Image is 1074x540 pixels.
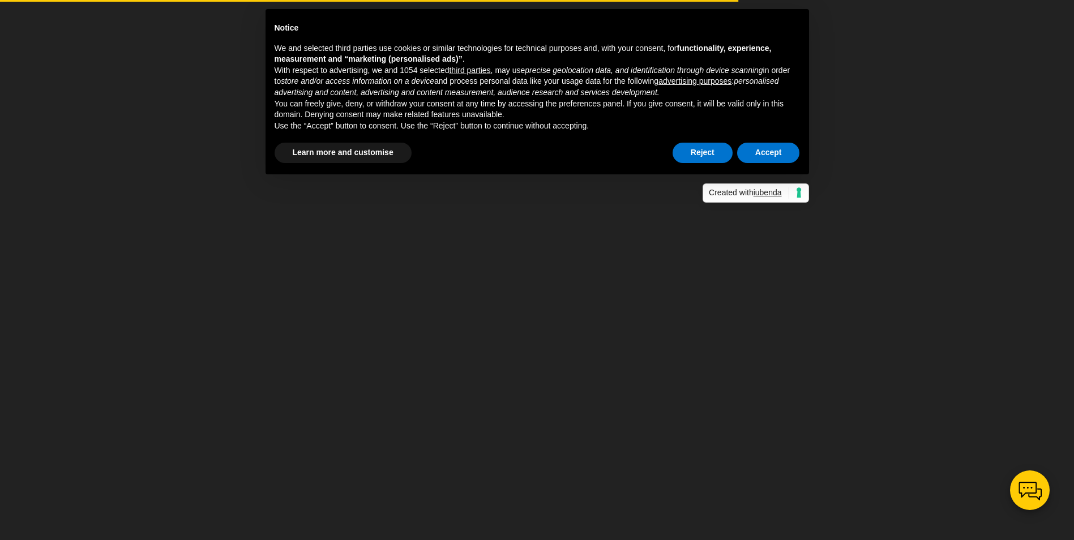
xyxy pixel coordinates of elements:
em: precise geolocation data, and identification through device scanning [525,66,763,75]
span: iubenda [754,188,782,197]
em: personalised advertising and content, advertising and content measurement, audience research and ... [275,76,779,97]
em: store and/or access information on a device [281,76,434,85]
h2: Notice [275,23,800,34]
span: Created with [709,187,789,199]
p: You can freely give, deny, or withdraw your consent at any time by accessing the preferences pane... [275,98,800,121]
a: Created withiubenda [703,183,808,203]
button: Learn more and customise [275,143,412,163]
button: Accept [737,143,800,163]
p: We and selected third parties use cookies or similar technologies for technical purposes and, wit... [275,43,800,65]
button: advertising purposes [658,76,731,87]
button: Reject [673,143,733,163]
button: third parties [449,65,490,76]
p: With respect to advertising, we and 1054 selected , may use in order to and process personal data... [275,65,800,98]
p: Use the “Accept” button to consent. Use the “Reject” button to continue without accepting. [275,121,800,132]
